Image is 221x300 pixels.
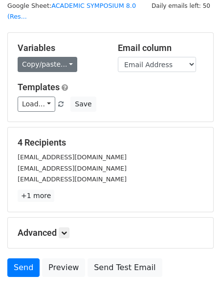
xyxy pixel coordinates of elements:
[18,165,127,172] small: [EMAIL_ADDRESS][DOMAIN_NAME]
[172,253,221,300] iframe: Chat Widget
[18,97,55,112] a: Load...
[7,2,136,21] a: ACADEMIC SYMPOSIUM 8.0 (Res...
[42,258,85,277] a: Preview
[18,227,203,238] h5: Advanced
[18,137,203,148] h5: 4 Recipients
[148,0,214,11] span: Daily emails left: 50
[18,82,60,92] a: Templates
[118,43,203,53] h5: Email column
[18,153,127,161] small: [EMAIL_ADDRESS][DOMAIN_NAME]
[18,57,77,72] a: Copy/paste...
[88,258,162,277] a: Send Test Email
[18,175,127,183] small: [EMAIL_ADDRESS][DOMAIN_NAME]
[70,97,96,112] button: Save
[7,2,136,21] small: Google Sheet:
[18,43,103,53] h5: Variables
[148,2,214,9] a: Daily emails left: 50
[7,258,40,277] a: Send
[18,190,54,202] a: +1 more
